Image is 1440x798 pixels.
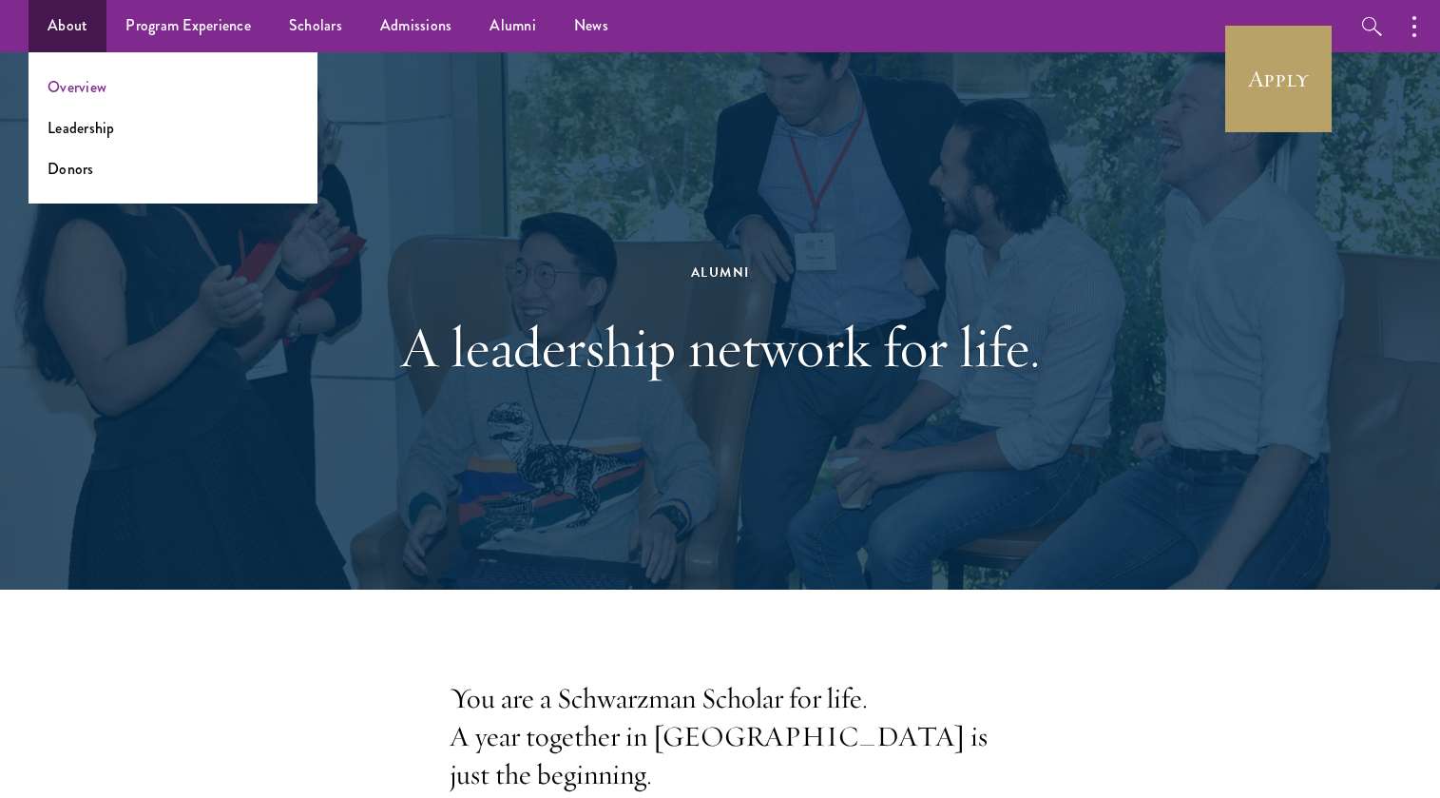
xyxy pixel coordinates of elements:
div: Alumni [393,261,1048,284]
a: Overview [48,76,106,98]
h1: A leadership network for life. [393,313,1048,381]
a: Leadership [48,117,115,139]
a: Donors [48,158,94,180]
a: Apply [1225,26,1332,132]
